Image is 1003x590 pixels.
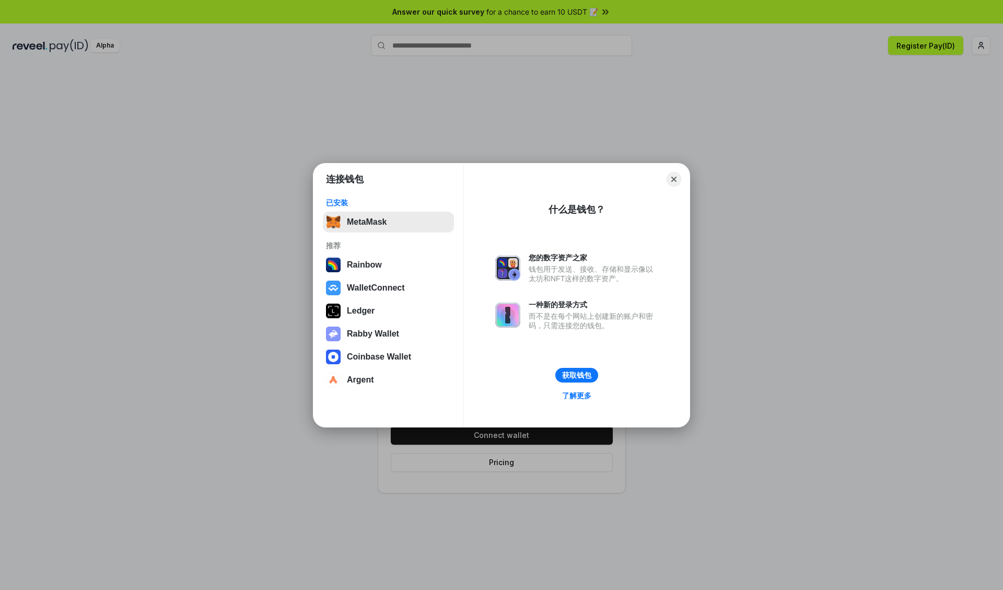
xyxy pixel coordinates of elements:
[347,329,399,339] div: Rabby Wallet
[549,203,605,216] div: 什么是钱包？
[323,212,454,233] button: MetaMask
[323,300,454,321] button: Ledger
[562,371,591,380] div: 获取钱包
[326,350,341,364] img: svg+xml,%3Csvg%20width%3D%2228%22%20height%3D%2228%22%20viewBox%3D%220%200%2028%2028%22%20fill%3D...
[347,260,382,270] div: Rainbow
[326,241,451,250] div: 推荐
[529,311,658,330] div: 而不是在每个网站上创建新的账户和密码，只需连接您的钱包。
[347,283,405,293] div: WalletConnect
[495,256,520,281] img: svg+xml,%3Csvg%20xmlns%3D%22http%3A%2F%2Fwww.w3.org%2F2000%2Fsvg%22%20fill%3D%22none%22%20viewBox...
[323,323,454,344] button: Rabby Wallet
[326,173,364,186] h1: 连接钱包
[562,391,591,400] div: 了解更多
[323,254,454,275] button: Rainbow
[529,300,658,309] div: 一种新的登录方式
[326,281,341,295] img: svg+xml,%3Csvg%20width%3D%2228%22%20height%3D%2228%22%20viewBox%3D%220%200%2028%2028%22%20fill%3D...
[326,373,341,387] img: svg+xml,%3Csvg%20width%3D%2228%22%20height%3D%2228%22%20viewBox%3D%220%200%2028%2028%22%20fill%3D...
[556,389,598,402] a: 了解更多
[529,264,658,283] div: 钱包用于发送、接收、存储和显示像以太坊和NFT这样的数字资产。
[326,304,341,318] img: svg+xml,%3Csvg%20xmlns%3D%22http%3A%2F%2Fwww.w3.org%2F2000%2Fsvg%22%20width%3D%2228%22%20height%3...
[667,172,681,187] button: Close
[495,303,520,328] img: svg+xml,%3Csvg%20xmlns%3D%22http%3A%2F%2Fwww.w3.org%2F2000%2Fsvg%22%20fill%3D%22none%22%20viewBox...
[326,258,341,272] img: svg+xml,%3Csvg%20width%3D%22120%22%20height%3D%22120%22%20viewBox%3D%220%200%20120%20120%22%20fil...
[347,352,411,362] div: Coinbase Wallet
[326,198,451,207] div: 已安装
[326,327,341,341] img: svg+xml,%3Csvg%20xmlns%3D%22http%3A%2F%2Fwww.w3.org%2F2000%2Fsvg%22%20fill%3D%22none%22%20viewBox...
[347,217,387,227] div: MetaMask
[555,368,598,383] button: 获取钱包
[323,346,454,367] button: Coinbase Wallet
[347,306,375,316] div: Ledger
[323,369,454,390] button: Argent
[326,215,341,229] img: svg+xml,%3Csvg%20fill%3D%22none%22%20height%3D%2233%22%20viewBox%3D%220%200%2035%2033%22%20width%...
[347,375,374,385] div: Argent
[529,253,658,262] div: 您的数字资产之家
[323,277,454,298] button: WalletConnect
